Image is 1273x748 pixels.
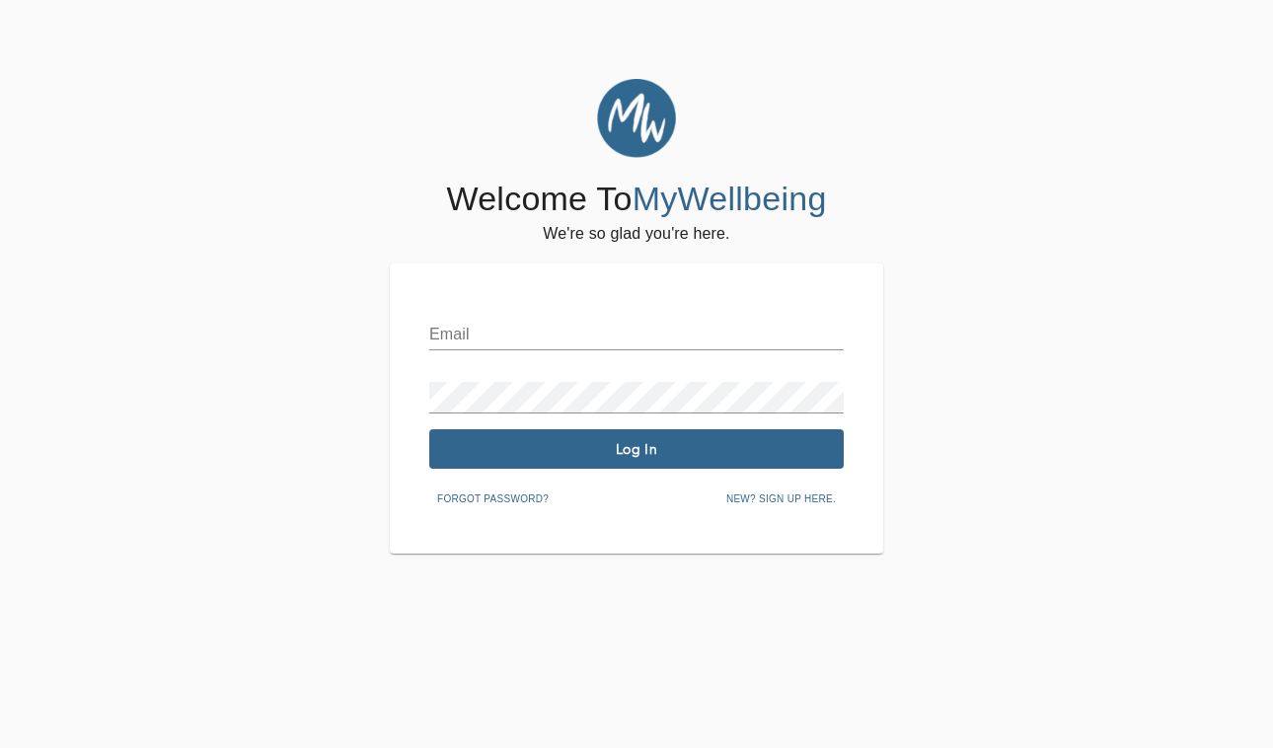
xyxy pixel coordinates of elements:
[437,440,836,459] span: Log In
[597,79,676,158] img: MyWellbeing
[429,485,557,514] button: Forgot password?
[726,490,836,508] span: New? Sign up here.
[429,429,844,469] button: Log In
[543,220,729,248] h6: We're so glad you're here.
[437,490,549,508] span: Forgot password?
[429,489,557,505] a: Forgot password?
[718,485,844,514] button: New? Sign up here.
[633,180,827,217] span: MyWellbeing
[446,179,826,220] h4: Welcome To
